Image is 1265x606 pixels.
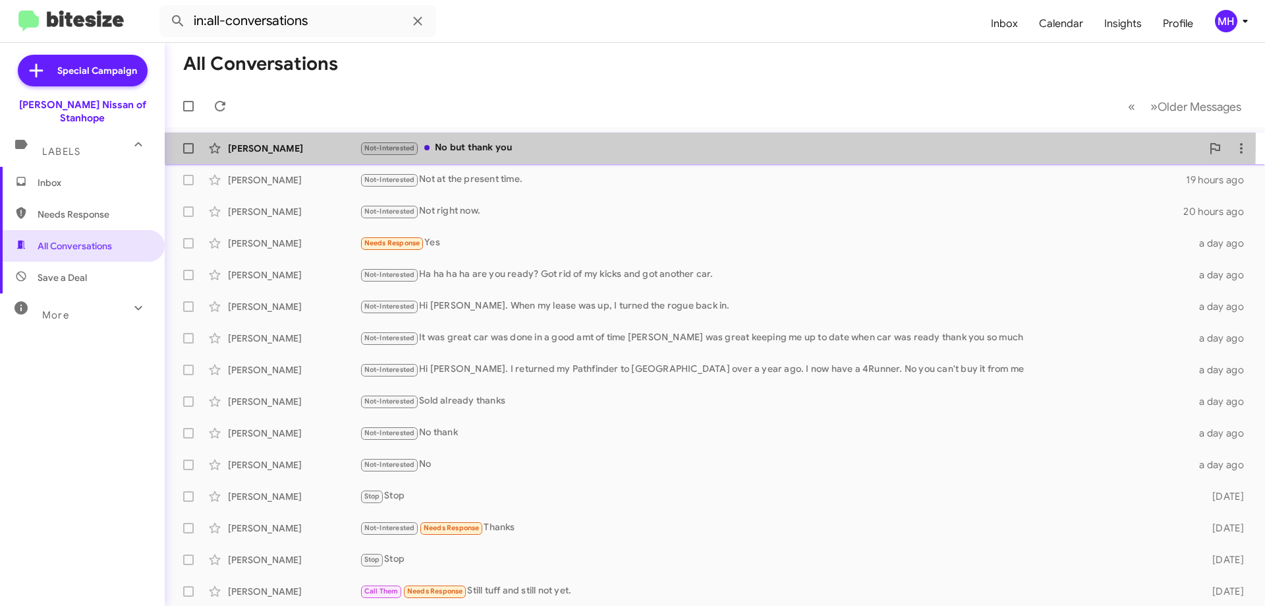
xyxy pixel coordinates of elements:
[38,271,87,284] span: Save a Deal
[360,457,1191,472] div: No
[1128,98,1135,115] span: «
[38,176,150,189] span: Inbox
[360,235,1191,251] div: Yes
[364,460,415,469] span: Not-Interested
[364,492,380,500] span: Stop
[1150,98,1158,115] span: »
[1191,332,1254,345] div: a day ago
[228,268,360,282] div: [PERSON_NAME]
[1028,5,1094,43] a: Calendar
[228,363,360,377] div: [PERSON_NAME]
[364,555,380,564] span: Stop
[364,365,415,374] span: Not-Interested
[57,64,137,77] span: Special Campaign
[1094,5,1152,43] a: Insights
[424,524,480,532] span: Needs Response
[228,553,360,566] div: [PERSON_NAME]
[228,332,360,345] div: [PERSON_NAME]
[228,490,360,503] div: [PERSON_NAME]
[1191,268,1254,282] div: a day ago
[228,395,360,408] div: [PERSON_NAME]
[18,55,148,86] a: Special Campaign
[228,205,360,218] div: [PERSON_NAME]
[1191,585,1254,598] div: [DATE]
[183,53,338,75] h1: All Conversations
[228,300,360,313] div: [PERSON_NAME]
[360,204,1183,219] div: Not right now.
[364,207,415,216] span: Not-Interested
[228,585,360,598] div: [PERSON_NAME]
[360,172,1186,187] div: Not at the present time.
[1142,93,1249,120] button: Next
[1121,93,1249,120] nav: Page navigation example
[407,587,463,595] span: Needs Response
[1191,427,1254,440] div: a day ago
[228,458,360,471] div: [PERSON_NAME]
[1215,10,1237,32] div: MH
[159,5,436,37] input: Search
[364,144,415,152] span: Not-Interested
[228,522,360,535] div: [PERSON_NAME]
[1183,205,1254,218] div: 20 hours ago
[1191,363,1254,377] div: a day ago
[360,140,1202,156] div: No but thank you
[364,239,420,247] span: Needs Response
[980,5,1028,43] a: Inbox
[364,524,415,532] span: Not-Interested
[38,239,112,253] span: All Conversations
[1191,458,1254,471] div: a day ago
[1191,395,1254,408] div: a day ago
[360,362,1191,377] div: Hi [PERSON_NAME]. I returned my Pathfinder to [GEOGRAPHIC_DATA] over a year ago. I now have a 4Ru...
[228,173,360,187] div: [PERSON_NAME]
[364,270,415,279] span: Not-Interested
[360,584,1191,599] div: Still tuff and still not yet.
[360,330,1191,346] div: It was great car was done in a good amt of time [PERSON_NAME] was great keeping me up to date whe...
[1191,553,1254,566] div: [DATE]
[360,552,1191,567] div: Stop
[360,394,1191,409] div: Sold already thanks
[1152,5,1204,43] a: Profile
[364,429,415,437] span: Not-Interested
[360,299,1191,314] div: Hi [PERSON_NAME]. When my lease was up, I turned the rogue back in.
[1204,10,1251,32] button: MH
[228,237,360,250] div: [PERSON_NAME]
[360,267,1191,282] div: Ha ha ha ha are you ready? Got rid of my kicks and got another car.
[42,309,69,321] span: More
[42,146,80,158] span: Labels
[1191,237,1254,250] div: a day ago
[364,397,415,406] span: Not-Interested
[38,208,150,221] span: Needs Response
[1191,490,1254,503] div: [DATE]
[360,489,1191,504] div: Stop
[364,587,399,595] span: Call Them
[228,427,360,440] div: [PERSON_NAME]
[1120,93,1143,120] button: Previous
[364,302,415,311] span: Not-Interested
[1191,300,1254,313] div: a day ago
[364,175,415,184] span: Not-Interested
[228,142,360,155] div: [PERSON_NAME]
[1158,100,1241,114] span: Older Messages
[1191,522,1254,535] div: [DATE]
[360,425,1191,440] div: No thank
[1186,173,1254,187] div: 19 hours ago
[364,334,415,342] span: Not-Interested
[360,520,1191,535] div: Thanks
